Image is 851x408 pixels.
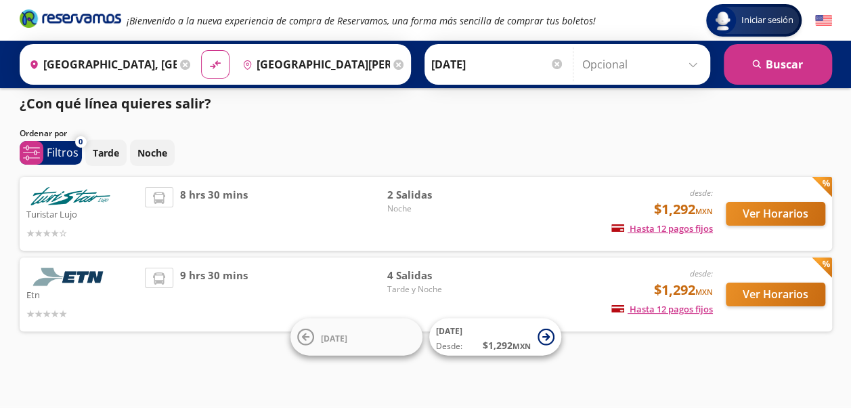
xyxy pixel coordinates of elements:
[85,140,127,166] button: Tarde
[695,287,713,297] small: MXN
[127,14,596,27] em: ¡Bienvenido a la nueva experiencia de compra de Reservamos, una forma más sencilla de comprar tus...
[582,47,703,81] input: Opcional
[690,268,713,279] em: desde:
[726,283,825,306] button: Ver Horarios
[436,325,462,337] span: [DATE]
[180,268,248,321] span: 9 hrs 30 mins
[690,187,713,199] em: desde:
[695,206,713,216] small: MXN
[387,268,481,283] span: 4 Salidas
[387,187,481,203] span: 2 Salidas
[20,141,82,165] button: 0Filtros
[93,146,119,160] p: Tarde
[290,319,422,356] button: [DATE]
[26,187,114,205] img: Turistar Lujo
[20,8,121,28] i: Brand Logo
[20,127,67,140] p: Ordenar por
[654,280,713,300] span: $1,292
[26,286,139,302] p: Etn
[20,8,121,33] a: Brand Logo
[431,47,564,81] input: Elegir Fecha
[79,136,83,148] span: 0
[726,202,825,226] button: Ver Horarios
[611,222,713,234] span: Hasta 12 pagos fijos
[237,47,390,81] input: Buscar Destino
[736,14,799,27] span: Iniciar sesión
[387,203,481,215] span: Noche
[483,338,531,352] span: $ 1,292
[47,144,79,161] p: Filtros
[137,146,167,160] p: Noche
[654,199,713,220] span: $1,292
[20,94,211,114] p: ¿Con qué línea quieres salir?
[24,47,177,81] input: Buscar Origen
[180,187,248,241] span: 8 hrs 30 mins
[26,268,114,286] img: Etn
[436,340,462,352] span: Desde:
[611,303,713,315] span: Hasta 12 pagos fijos
[387,283,481,295] span: Tarde y Noche
[724,44,832,85] button: Buscar
[321,332,347,344] span: [DATE]
[130,140,175,166] button: Noche
[512,341,531,351] small: MXN
[429,319,561,356] button: [DATE]Desde:$1,292MXN
[26,205,139,222] p: Turistar Lujo
[815,12,832,29] button: English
